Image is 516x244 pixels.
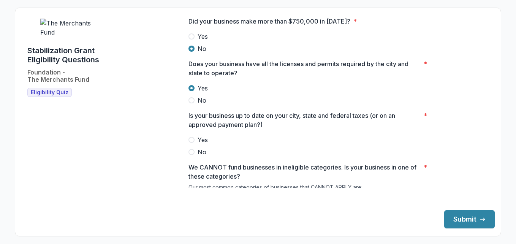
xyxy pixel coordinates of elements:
span: No [198,147,206,157]
span: Yes [198,32,208,41]
button: Submit [444,210,495,228]
p: We CANNOT fund businesses in ineligible categories. Is your business in one of these categories? [188,163,421,181]
h1: Stabilization Grant Eligibility Questions [27,46,110,64]
img: The Merchants Fund [40,19,97,37]
span: Eligibility Quiz [31,89,68,96]
span: Yes [198,84,208,93]
p: Does your business have all the licenses and permits required by the city and state to operate? [188,59,421,78]
span: No [198,96,206,105]
span: Yes [198,135,208,144]
p: Did your business make more than $750,000 in [DATE]? [188,17,350,26]
p: Is your business up to date on your city, state and federal taxes (or on an approved payment plan?) [188,111,421,129]
span: No [198,44,206,53]
h2: Foundation - The Merchants Fund [27,69,89,83]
